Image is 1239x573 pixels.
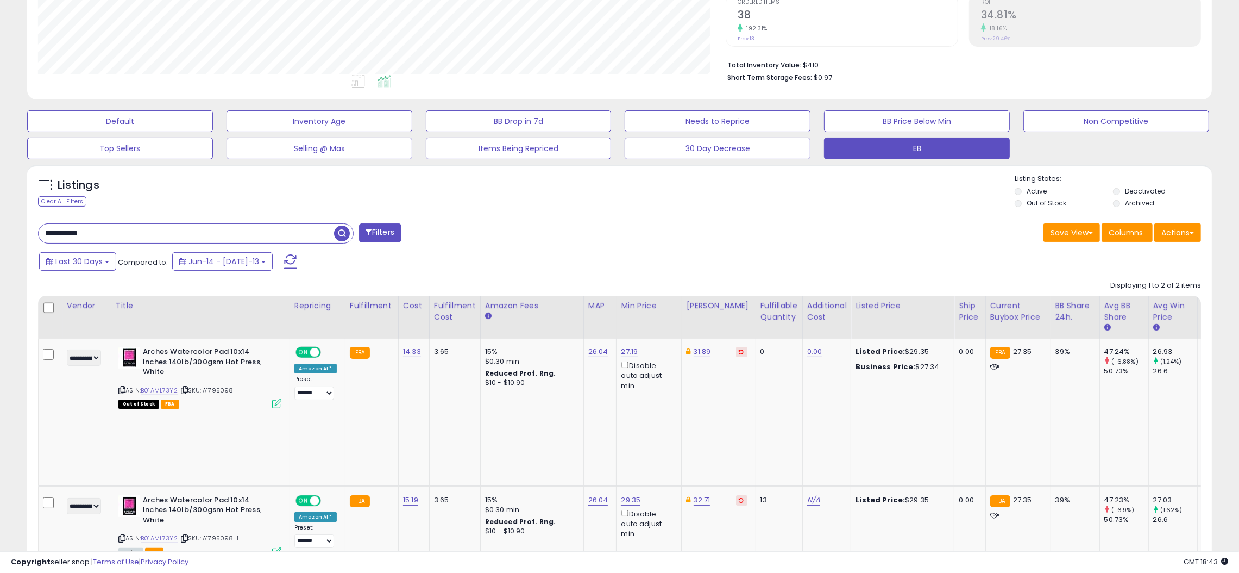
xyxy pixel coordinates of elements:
[686,300,751,312] div: [PERSON_NAME]
[227,110,412,132] button: Inventory Age
[986,24,1007,33] small: 18.16%
[621,300,677,312] div: Min Price
[1153,366,1197,376] div: 26.6
[760,495,794,505] div: 13
[143,495,275,528] b: Arches Watercolor Pad 10x14 Inches 140lb/300gsm Hot Press, White
[38,196,86,207] div: Clear All Filters
[1055,495,1091,505] div: 39%
[1104,323,1111,333] small: Avg BB Share.
[93,557,139,567] a: Terms of Use
[118,495,140,517] img: 41OGoVnVxyL._SL40_.jpg
[485,527,575,536] div: $10 - $10.90
[1027,186,1047,196] label: Active
[1055,300,1095,323] div: BB Share 24h.
[738,35,754,42] small: Prev: 13
[62,296,111,339] th: CSV column name: cust_attr_2_Vendor
[1184,557,1228,567] span: 2025-08-13 18:43 GMT
[1104,347,1148,357] div: 47.24%
[1043,223,1100,242] button: Save View
[434,495,472,505] div: 3.65
[39,252,116,271] button: Last 30 Days
[621,346,638,357] a: 27.19
[485,300,579,312] div: Amazon Fees
[350,300,394,312] div: Fulfillment
[856,362,915,372] b: Business Price:
[588,300,612,312] div: MAP
[58,178,99,193] h5: Listings
[350,347,370,359] small: FBA
[814,72,832,83] span: $0.97
[856,495,905,505] b: Listed Price:
[434,347,472,357] div: 3.65
[403,300,425,312] div: Cost
[727,60,801,70] b: Total Inventory Value:
[588,346,608,357] a: 26.04
[807,346,822,357] a: 0.00
[426,138,612,159] button: Items Being Repriced
[1125,198,1154,208] label: Archived
[118,400,159,409] span: All listings that are currently out of stock and unavailable for purchase on Amazon
[807,495,820,506] a: N/A
[727,58,1193,71] li: $410
[11,557,188,568] div: seller snap | |
[294,300,341,312] div: Repricing
[485,369,556,378] b: Reduced Prof. Rng.
[824,110,1010,132] button: BB Price Below Min
[426,110,612,132] button: BB Drop in 7d
[990,347,1010,359] small: FBA
[188,256,259,267] span: Jun-14 - [DATE]-13
[485,357,575,366] div: $0.30 min
[625,110,810,132] button: Needs to Reprice
[1013,346,1032,357] span: 27.35
[760,347,794,357] div: 0
[1111,357,1139,366] small: (-6.88%)
[824,138,1010,159] button: EB
[1153,347,1197,357] div: 26.93
[319,496,337,505] span: OFF
[1104,300,1144,323] div: Avg BB Share
[959,495,977,505] div: 0.00
[1104,366,1148,376] div: 50.73%
[981,9,1200,23] h2: 34.81%
[856,495,946,505] div: $29.35
[434,300,476,323] div: Fulfillment Cost
[1125,186,1166,196] label: Deactivated
[959,300,980,323] div: Ship Price
[297,496,310,505] span: ON
[55,256,103,267] span: Last 30 Days
[118,257,168,267] span: Compared to:
[67,300,106,312] div: Vendor
[1153,323,1160,333] small: Avg Win Price.
[738,9,957,23] h2: 38
[856,362,946,372] div: $27.34
[694,495,710,506] a: 32.71
[485,312,492,321] small: Amazon Fees.
[694,346,711,357] a: 31.89
[807,300,847,323] div: Additional Cost
[485,347,575,357] div: 15%
[350,495,370,507] small: FBA
[11,557,51,567] strong: Copyright
[294,512,337,522] div: Amazon AI *
[145,548,163,557] span: FBA
[172,252,273,271] button: Jun-14 - [DATE]-13
[27,110,213,132] button: Default
[161,400,179,409] span: FBA
[856,300,949,312] div: Listed Price
[294,524,337,549] div: Preset:
[1110,281,1201,291] div: Displaying 1 to 2 of 2 items
[621,495,640,506] a: 29.35
[1023,110,1209,132] button: Non Competitive
[294,376,337,400] div: Preset:
[621,359,673,391] div: Disable auto adjust min
[727,73,812,82] b: Short Term Storage Fees:
[141,557,188,567] a: Privacy Policy
[990,300,1046,323] div: Current Buybox Price
[118,548,143,557] span: All listings currently available for purchase on Amazon
[1153,495,1197,505] div: 27.03
[1027,198,1066,208] label: Out of Stock
[485,378,575,388] div: $10 - $10.90
[27,138,213,159] button: Top Sellers
[1013,495,1032,505] span: 27.35
[981,35,1010,42] small: Prev: 29.46%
